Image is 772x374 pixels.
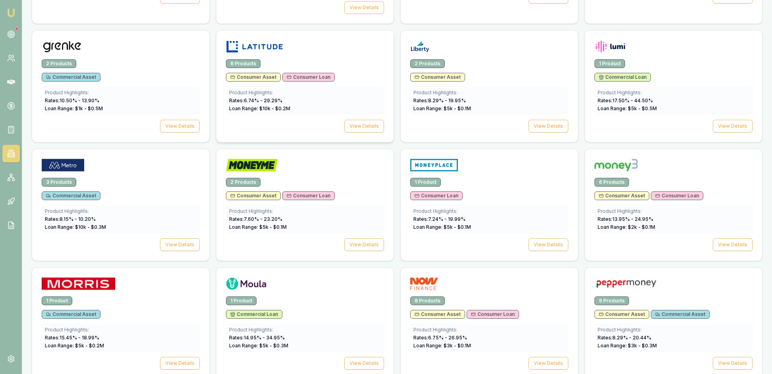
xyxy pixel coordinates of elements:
[226,159,278,171] img: Money Me logo
[599,193,645,199] span: Consumer Asset
[229,97,282,103] span: Rates: 6.74 % - 29.29 %
[415,74,461,80] span: Consumer Asset
[32,149,210,261] a: Metro Finance logo3 ProductsCommercial AssetProduct Highlights:Rates:8.15% - 10.20%Loan Range: $1...
[229,327,381,333] div: Product Highlights:
[598,343,657,349] span: Loan Range: $ 3 k - $ 0.3 M
[230,74,276,80] span: Consumer Asset
[229,90,381,96] div: Product Highlights:
[42,178,76,187] div: 3 Products
[594,277,658,290] img: Pepper Money logo
[226,277,266,290] img: Moula logo
[46,193,96,199] span: Commercial Asset
[32,30,210,142] a: Grenke logo2 ProductsCommercial AssetProduct Highlights:Rates:10.50% - 13.90%Loan Range: $1k - $0...
[42,40,83,53] img: Grenke logo
[598,335,651,341] span: Rates: 8.29 % - 20.44 %
[598,90,749,96] div: Product Highlights:
[598,327,749,333] div: Product Highlights:
[413,224,471,230] span: Loan Range: $ 5 k - $ 0.1 M
[413,90,565,96] div: Product Highlights:
[344,1,384,14] button: View Details
[160,238,200,251] button: View Details
[413,343,471,349] span: Loan Range: $ 3 k - $ 0.1 M
[410,40,430,53] img: Liberty logo
[229,343,288,349] span: Loan Range: $ 5 k - $ 0.3 M
[599,311,645,318] span: Consumer Asset
[400,30,578,142] a: Liberty logo2 ProductsConsumer AssetProduct Highlights:Rates:8.29% - 19.95%Loan Range: $5k - $0.1...
[413,97,466,103] span: Rates: 8.29 % - 19.95 %
[42,277,115,290] img: Morris Finance logo
[226,59,261,68] div: 6 Products
[344,120,384,132] button: View Details
[529,357,568,370] button: View Details
[415,193,458,199] span: Consumer Loan
[413,216,465,222] span: Rates: 7.24 % - 19.99 %
[594,296,629,305] div: 9 Products
[229,335,285,341] span: Rates: 14.95 % - 34.95 %
[594,40,626,53] img: Lumi logo
[655,311,705,318] span: Commercial Asset
[413,208,565,214] div: Product Highlights:
[585,30,762,142] a: Lumi logo1 ProductCommercial LoanProduct Highlights:Rates:17.50% - 44.50%Loan Range: $5k - $0.5MV...
[287,193,330,199] span: Consumer Loan
[713,357,753,370] button: View Details
[216,149,394,261] a: Money Me logo2 ProductsConsumer AssetConsumer LoanProduct Highlights:Rates:7.60% - 23.20%Loan Ran...
[471,311,515,318] span: Consumer Loan
[160,357,200,370] button: View Details
[230,311,278,318] span: Commercial Loan
[410,159,458,171] img: Money Place logo
[42,159,84,171] img: Metro Finance logo
[46,74,96,80] span: Commercial Asset
[226,40,284,53] img: Latitude logo
[400,149,578,261] a: Money Place logo1 ProductConsumer LoanProduct Highlights:Rates:7.24% - 19.99%Loan Range: $5k - $0...
[599,74,647,80] span: Commercial Loan
[410,296,445,305] div: 8 Products
[45,208,197,214] div: Product Highlights:
[410,59,445,68] div: 2 Products
[216,30,394,142] a: Latitude logo6 ProductsConsumer AssetConsumer LoanProduct Highlights:Rates:6.74% - 29.29%Loan Ran...
[42,296,72,305] div: 1 Product
[287,74,330,80] span: Consumer Loan
[598,105,657,111] span: Loan Range: $ 5 k - $ 0.5 M
[410,277,438,290] img: NOW Finance logo
[229,216,282,222] span: Rates: 7.60 % - 23.20 %
[415,311,461,318] span: Consumer Asset
[410,178,441,187] div: 1 Product
[598,216,653,222] span: Rates: 13.95 % - 24.95 %
[344,238,384,251] button: View Details
[45,224,106,230] span: Loan Range: $ 10 k - $ 0.3 M
[45,343,104,349] span: Loan Range: $ 5 k - $ 0.2 M
[45,327,197,333] div: Product Highlights:
[594,159,638,171] img: Money3 logo
[229,208,381,214] div: Product Highlights:
[45,105,103,111] span: Loan Range: $ 1 k - $ 0.5 M
[42,59,76,68] div: 2 Products
[594,178,629,187] div: 6 Products
[655,193,699,199] span: Consumer Loan
[529,238,568,251] button: View Details
[229,224,287,230] span: Loan Range: $ 5 k - $ 0.1 M
[45,90,197,96] div: Product Highlights:
[594,59,625,68] div: 1 Product
[529,120,568,132] button: View Details
[713,238,753,251] button: View Details
[45,97,99,103] span: Rates: 10.50 % - 13.90 %
[598,208,749,214] div: Product Highlights:
[598,224,655,230] span: Loan Range: $ 2 k - $ 0.1 M
[413,327,565,333] div: Product Highlights:
[413,335,467,341] span: Rates: 6.75 % - 26.95 %
[230,193,276,199] span: Consumer Asset
[45,335,99,341] span: Rates: 15.45 % - 18.99 %
[45,216,96,222] span: Rates: 8.15 % - 10.20 %
[226,178,261,187] div: 2 Products
[413,105,471,111] span: Loan Range: $ 5 k - $ 0.1 M
[160,120,200,132] button: View Details
[46,311,96,318] span: Commercial Asset
[229,105,290,111] span: Loan Range: $ 10 k - $ 0.2 M
[6,8,16,18] img: emu-icon-u.png
[585,149,762,261] a: Money3 logo6 ProductsConsumer AssetConsumer LoanProduct Highlights:Rates:13.95% - 24.95%Loan Rang...
[344,357,384,370] button: View Details
[226,296,257,305] div: 1 Product
[713,120,753,132] button: View Details
[598,97,653,103] span: Rates: 17.50 % - 44.50 %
